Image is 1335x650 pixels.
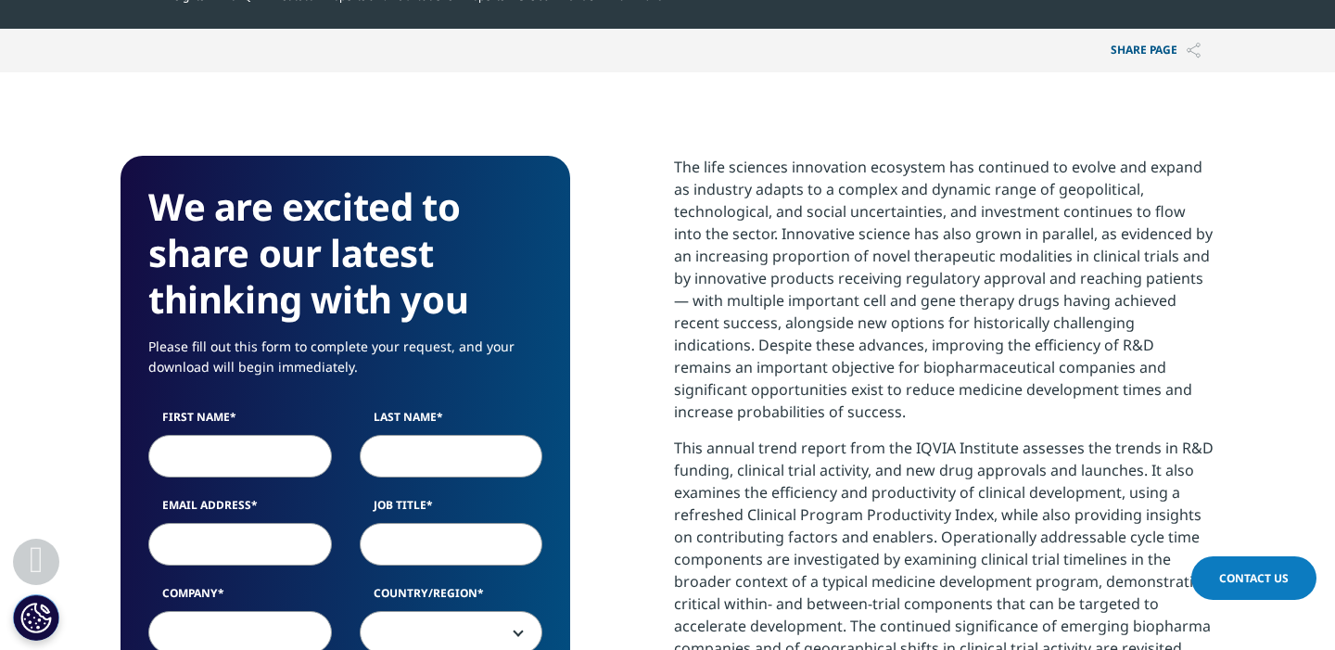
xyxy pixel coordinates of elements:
img: Share PAGE [1187,43,1201,58]
button: Cookies Settings [13,594,59,641]
label: Country/Region [360,585,543,611]
label: Company [148,585,332,611]
a: Contact Us [1191,556,1316,600]
label: First Name [148,409,332,435]
label: Email Address [148,497,332,523]
p: Share PAGE [1097,29,1214,72]
p: The life sciences innovation ecosystem has continued to evolve and expand as industry adapts to a... [674,156,1214,437]
label: Job Title [360,497,543,523]
label: Last Name [360,409,543,435]
p: Please fill out this form to complete your request, and your download will begin immediately. [148,337,542,391]
button: Share PAGEShare PAGE [1097,29,1214,72]
span: Contact Us [1219,570,1289,586]
h3: We are excited to share our latest thinking with you [148,184,542,323]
